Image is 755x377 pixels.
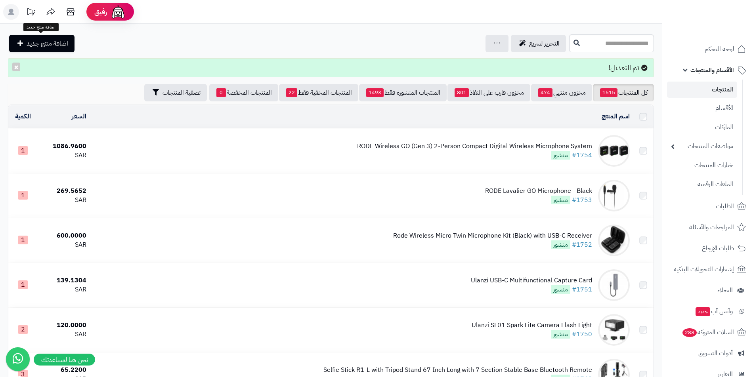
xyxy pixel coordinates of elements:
[529,39,560,48] span: التحرير لسريع
[18,236,28,244] span: 1
[15,112,31,121] a: الكمية
[531,84,592,101] a: مخزون منتهي474
[485,187,592,196] div: RODE Lavalier GO Microphone - Black
[667,197,750,216] a: الطلبات
[471,276,592,285] div: Ulanzi USB-C Multifunctional Capture Card
[447,84,530,101] a: مخزون قارب على النفاذ801
[18,325,28,334] span: 2
[40,285,86,294] div: SAR
[667,100,737,117] a: الأقسام
[551,285,570,294] span: منشور
[209,84,278,101] a: المنتجات المخفضة0
[674,264,734,275] span: إشعارات التحويلات البنكية
[40,240,86,249] div: SAR
[40,330,86,339] div: SAR
[286,88,297,97] span: 22
[716,201,734,212] span: الطلبات
[667,138,737,155] a: مواصفات المنتجات
[40,187,86,196] div: 269.5652
[110,4,126,20] img: ai-face.png
[538,88,552,97] span: 474
[705,44,734,55] span: لوحة التحكم
[572,150,592,160] a: #1754
[602,112,630,121] a: اسم المنتج
[323,366,592,375] div: Selfie Stick R1-L with Tripod Stand 67 Inch Long with 7 Section Stable Base Bluetooth Remote
[23,23,59,32] div: اضافة منتج جديد
[162,88,201,97] span: تصفية المنتجات
[27,39,68,48] span: اضافة منتج جديد
[472,321,592,330] div: Ulanzi SL01 Spark Lite Camera Flash Light
[144,84,207,101] button: تصفية المنتجات
[216,88,226,97] span: 0
[12,63,20,71] button: ×
[40,276,86,285] div: 139.1304
[600,88,617,97] span: 1515
[689,222,734,233] span: المراجعات والأسئلة
[359,84,447,101] a: المنتجات المنشورة فقط1493
[667,323,750,342] a: السلات المتروكة288
[682,327,734,338] span: السلات المتروكة
[94,7,107,17] span: رفيق
[598,225,630,256] img: Rode Wireless Micro Twin Microphone Kit (Black) with USB-C Receiver
[702,243,734,254] span: طلبات الإرجاع
[572,285,592,294] a: #1751
[598,135,630,167] img: RODE Wireless GO (Gen 3) 2-Person Compact Digital Wireless Microphone System
[667,344,750,363] a: أدوات التسويق
[551,196,570,204] span: منشور
[667,119,737,136] a: الماركات
[357,142,592,151] div: RODE Wireless GO (Gen 3) 2-Person Compact Digital Wireless Microphone System
[667,281,750,300] a: العملاء
[40,151,86,160] div: SAR
[455,88,469,97] span: 801
[393,231,592,240] div: Rode Wireless Micro Twin Microphone Kit (Black) with USB-C Receiver
[40,231,86,240] div: 600.0000
[551,330,570,339] span: منشور
[18,146,28,155] span: 1
[551,240,570,249] span: منشور
[551,151,570,160] span: منشور
[279,84,358,101] a: المنتجات المخفية فقط22
[598,269,630,301] img: Ulanzi USB-C Multifunctional Capture Card
[698,348,733,359] span: أدوات التسويق
[18,280,28,289] span: 1
[695,306,733,317] span: وآتس آب
[701,22,747,39] img: logo-2.png
[667,176,737,193] a: الملفات الرقمية
[667,302,750,321] a: وآتس آبجديد
[40,196,86,205] div: SAR
[40,321,86,330] div: 120.0000
[667,218,750,237] a: المراجعات والأسئلة
[667,239,750,258] a: طلبات الإرجاع
[667,40,750,59] a: لوحة التحكم
[572,329,592,339] a: #1750
[667,157,737,174] a: خيارات المنتجات
[40,366,86,375] div: 65.2200
[598,314,630,346] img: Ulanzi SL01 Spark Lite Camera Flash Light
[717,285,733,296] span: العملاء
[572,195,592,205] a: #1753
[690,65,734,76] span: الأقسام والمنتجات
[682,328,697,337] span: 288
[9,35,75,52] a: اضافة منتج جديد
[366,88,384,97] span: 1493
[8,58,654,77] div: تم التعديل!
[572,240,592,249] a: #1752
[18,191,28,200] span: 1
[696,307,710,316] span: جديد
[21,4,41,22] a: تحديثات المنصة
[511,35,566,52] a: التحرير لسريع
[72,112,86,121] a: السعر
[667,260,750,279] a: إشعارات التحويلات البنكية
[667,82,737,98] a: المنتجات
[593,84,654,101] a: كل المنتجات1515
[598,180,630,211] img: RODE Lavalier GO Microphone - Black
[40,142,86,151] div: 1086.9600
